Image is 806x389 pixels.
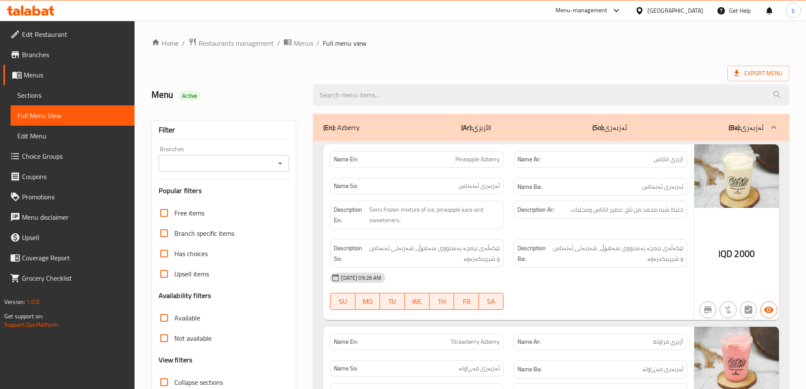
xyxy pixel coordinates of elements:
[151,38,789,49] nav: breadcrumb
[174,248,208,259] span: Has choices
[22,171,128,182] span: Coupons
[3,268,135,288] a: Grocery Checklist
[334,243,364,264] strong: Description So:
[334,182,358,190] strong: Name So:
[482,295,500,308] span: SA
[4,319,58,330] a: Support.OpsPlatform
[654,155,683,164] span: أزبري اناناس
[11,105,135,126] a: Full Menu View
[760,301,777,318] button: Available
[313,84,789,106] input: search
[313,114,789,141] div: (En): Azberry(Ar):الأزبري(So):ئەزبەری(Ba):ئەزبەری
[159,121,289,139] div: Filter
[11,85,135,105] a: Sections
[718,246,732,262] span: IQD
[17,110,128,121] span: Full Menu View
[24,70,128,80] span: Menus
[179,92,201,100] span: Active
[277,38,280,48] li: /
[3,227,135,248] a: Upsell
[380,293,404,310] button: TU
[334,364,358,373] strong: Name So:
[316,38,319,48] li: /
[517,364,542,375] strong: Name Ba:
[198,38,274,48] span: Restaurants management
[549,243,683,264] span: تێکەڵەی نیمچە بەستووی سەهۆڵ، شەربەتی ئەنەناس و شیرینکەرەوە
[274,157,286,169] button: Open
[159,186,289,196] h3: Popular filters
[653,337,683,346] span: أزبري فراولة
[334,204,367,225] strong: Description En:
[479,293,503,310] button: SA
[740,301,757,318] button: Not has choices
[283,38,313,49] a: Menus
[433,295,451,308] span: TH
[461,121,473,134] b: (Ar):
[459,364,500,373] span: ئەزبەری فەڕاولە
[727,66,789,81] span: Export Menu
[461,122,491,132] p: الأزبري
[334,337,358,346] strong: Name En:
[647,6,703,15] div: [GEOGRAPHIC_DATA]
[174,333,212,343] span: Not available
[159,355,193,365] h3: View filters
[3,24,135,44] a: Edit Restaurant
[517,204,554,215] strong: Description Ar:
[26,296,39,307] span: 1.0.0
[3,65,135,85] a: Menus
[457,295,475,308] span: FR
[11,126,135,146] a: Edit Menu
[405,293,429,310] button: WE
[179,91,201,101] div: Active
[454,293,479,310] button: FR
[174,377,223,387] span: Collapse sections
[720,301,737,318] button: Purchased item
[330,293,355,310] button: SU
[3,207,135,227] a: Menu disclaimer
[22,50,128,60] span: Branches
[4,311,43,322] span: Get support on:
[792,6,795,15] span: b
[334,155,358,164] strong: Name En:
[729,122,764,132] p: ئەزبەری
[182,38,185,48] li: /
[517,182,542,192] strong: Name Ba:
[556,6,608,16] div: Menu-management
[334,295,352,308] span: SU
[22,192,128,202] span: Promotions
[699,301,716,318] button: Not branch specific item
[3,146,135,166] a: Choice Groups
[383,295,401,308] span: TU
[3,187,135,207] a: Promotions
[22,253,128,263] span: Coverage Report
[174,208,204,218] span: Free items
[22,232,128,243] span: Upsell
[517,337,540,346] strong: Name Ar:
[151,88,303,101] h2: Menu
[323,122,360,132] p: Azberry
[459,182,500,190] span: ئەزبەری ئەنەناس
[734,246,755,262] span: 2000
[517,243,547,264] strong: Description Ba:
[366,243,500,264] span: تێکەڵەی نیمچە بەستووی سەهۆڵ، شەربەتی ئەنەناس و شیرینکەرەوە
[17,131,128,141] span: Edit Menu
[174,313,200,323] span: Available
[323,121,336,134] b: (En):
[455,155,500,164] span: Pineapple Azberry
[359,295,377,308] span: MO
[592,121,604,134] b: (So):
[338,274,385,282] span: [DATE] 09:26 AM
[355,293,380,310] button: MO
[159,291,212,301] h3: Availability filters
[174,228,234,238] span: Branch specific items
[694,144,779,208] img: %D8%A7%D8%B2%D8%A8%D8%B1%D9%8A_%D8%A7%D9%86%D8%A7%D9%86%D8%A7%D8%B3638904149365818103.jpg
[174,269,209,279] span: Upsell items
[151,38,179,48] a: Home
[729,121,741,134] b: (Ba):
[22,273,128,283] span: Grocery Checklist
[22,212,128,222] span: Menu disclaimer
[3,248,135,268] a: Coverage Report
[4,296,25,307] span: Version:
[22,29,128,39] span: Edit Restaurant
[369,204,500,225] span: Semi frozen mixture of ice, pineapple juice and sweeteners.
